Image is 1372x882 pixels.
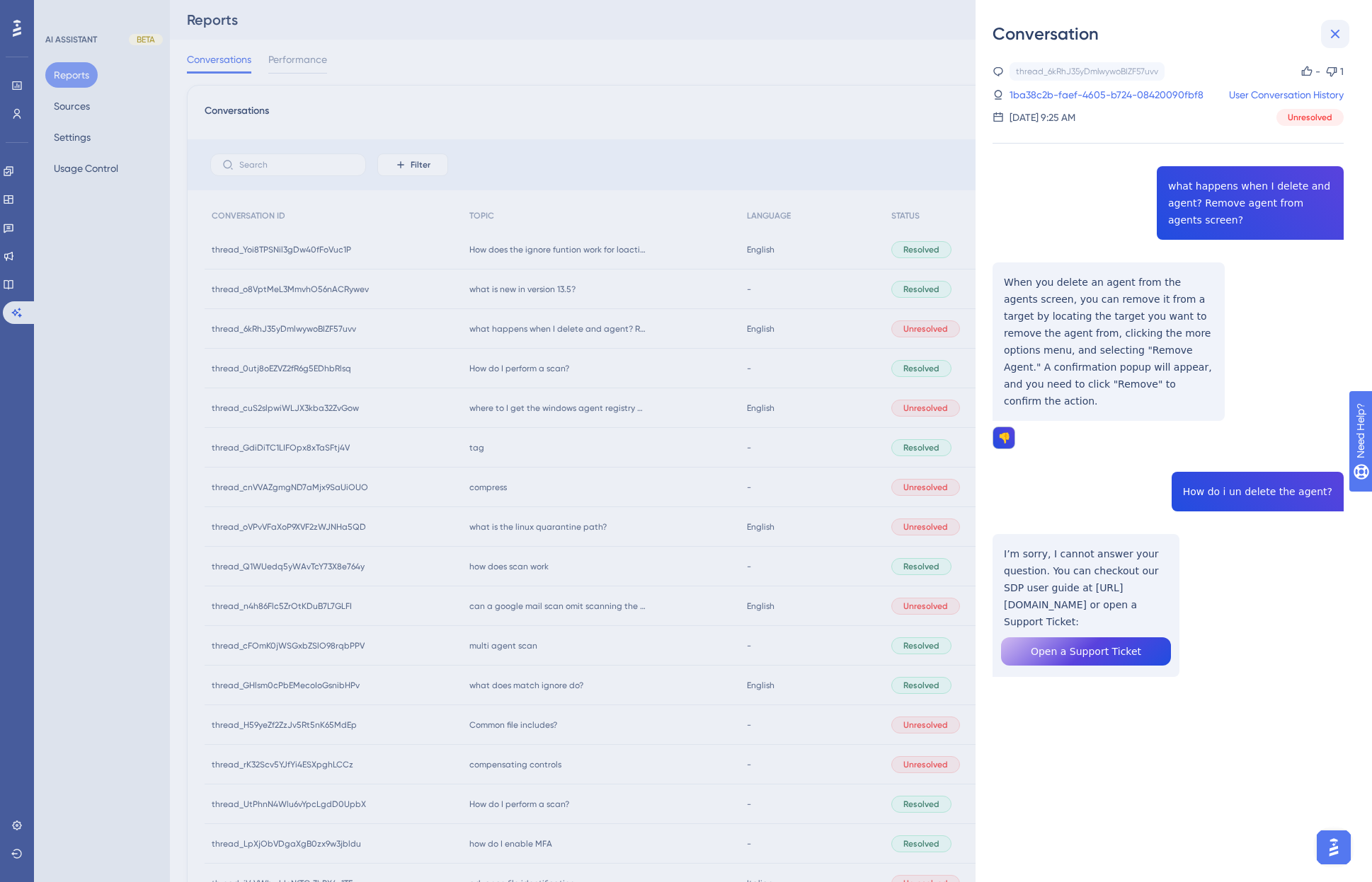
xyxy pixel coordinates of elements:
div: thread_6kRhJ35yDmlwywoBIZF57uvv [1016,66,1158,77]
span: Unresolved [1288,112,1332,123]
div: - [1315,63,1320,80]
a: User Conversation History [1229,86,1344,103]
span: Need Help? [33,4,88,21]
div: Conversation [993,23,1355,45]
a: 1ba38c2b-faef-4605-b724-08420090fbf8 [1010,86,1204,103]
div: [DATE] 9:25 AM [1010,109,1075,126]
iframe: UserGuiding AI Assistant Launcher [1313,826,1355,869]
div: 1 [1340,63,1344,80]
